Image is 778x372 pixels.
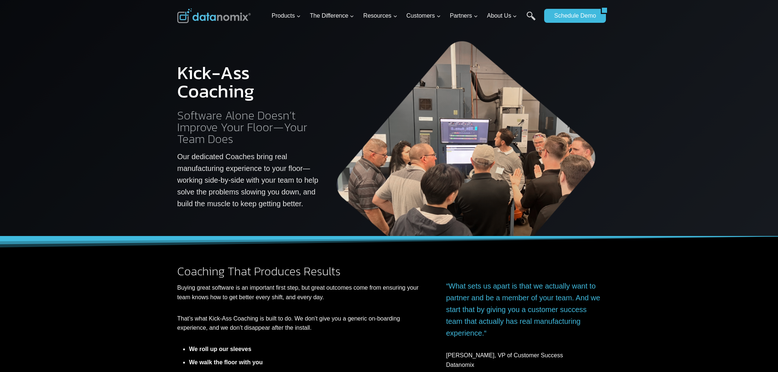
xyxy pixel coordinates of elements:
[177,64,320,100] h1: Kick-Ass Coaching
[487,11,517,21] span: About Us
[189,346,251,352] strong: We roll up our sleeves
[406,11,440,21] span: Customers
[310,11,354,21] span: The Difference
[450,11,478,21] span: Partners
[177,151,320,210] p: Our dedicated Coaches bring real manufacturing experience to your floor—working side-by-side with...
[177,110,320,145] h2: Software Alone Doesn’t Improve Your Floor—Your Team Does
[177,265,425,277] h2: Coaching That Produces Results
[363,11,397,21] span: Resources
[269,4,541,28] nav: Primary Navigation
[177,283,425,302] p: Buying great software is an important first step, but great outcomes come from ensuring your team...
[331,37,601,236] img: Datanomix Kick-Ass Coaching
[527,11,536,28] a: Search
[544,9,601,23] a: Schedule Demo
[446,280,601,339] p: “
[177,8,251,23] img: Datanomix
[177,314,425,333] p: That’s what Kick-Ass Coaching is built to do. We don’t give you a generic on-boarding experience,...
[272,11,301,21] span: Products
[446,362,474,368] span: Datanomix
[446,282,600,337] span: “What sets us apart is that we actually want to partner and be a member of your team. And we star...
[189,359,263,365] strong: We walk the floor with you
[446,352,563,358] span: [PERSON_NAME], VP of Customer Success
